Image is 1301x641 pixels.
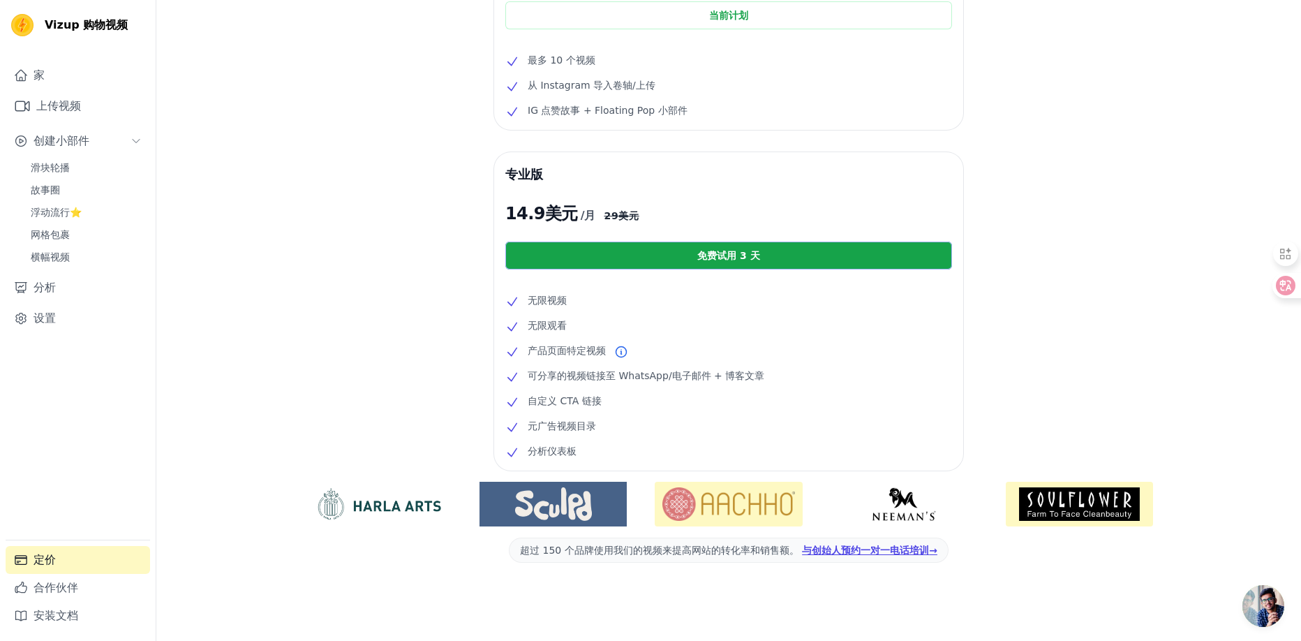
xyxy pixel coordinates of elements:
[45,18,128,31] font: Vizup 购物视频
[22,158,150,177] a: 滑块轮播
[22,180,150,200] a: 故事圈
[22,225,150,244] a: 网格包裹
[34,134,89,147] font: 创建小部件
[22,247,150,267] a: 横幅视频
[6,127,150,155] button: 创建小部件
[528,80,655,91] font: 从 Instagram 导入卷轴/上传
[528,395,602,406] font: 自定义 CTA 链接
[505,167,543,182] font: 专业版
[655,482,802,526] img: 阿霍
[34,281,56,294] font: 分析
[618,210,639,221] font: 美元
[1006,482,1153,526] img: 灵魂花
[604,210,618,221] font: 29
[31,162,70,173] font: 滑块轮播
[528,320,567,331] font: 无限观看
[802,545,937,556] a: 与创始人预约一对一电话培训
[831,487,978,521] img: 尼曼
[6,274,150,302] a: 分析
[6,304,150,332] a: 设置
[479,487,627,521] img: Sculpd US
[528,295,567,306] font: 无限视频
[22,202,150,222] a: 浮动流行⭐
[581,209,596,222] font: /月
[505,204,545,223] font: 14.9
[31,251,70,263] font: 横幅视频
[505,242,952,270] a: 免费试用 3 天
[36,99,81,112] font: 上传视频
[6,61,150,89] a: 家
[6,546,150,574] a: 定价
[34,553,56,566] font: 定价
[528,345,606,356] font: 产品页面特定视频
[545,204,578,223] font: 美元
[528,105,687,116] font: IG 点赞故事 + Floating Pop 小部件
[304,487,452,521] img: 哈拉艺术
[6,602,150,630] a: 安装文档
[528,445,577,457] font: 分析仪表板
[528,54,595,66] font: 最多 10 个视频
[1242,585,1284,627] div: 开放式聊天
[34,581,78,594] font: 合作伙伴
[6,574,150,602] a: 合作伙伴
[709,10,748,21] font: 当前计划
[31,229,70,240] font: 网格包裹
[528,420,596,432] font: 元广告视频目录
[6,92,150,120] a: 上传视频
[34,311,56,325] font: 设置
[31,207,82,218] font: 浮动流行⭐
[34,609,78,622] font: 安装文档
[528,370,764,381] font: 可分享的视频链接至 WhatsApp/电子邮件 + 博客文章
[11,14,34,36] img: Vizup
[31,184,60,196] font: 故事圈
[34,68,45,82] font: 家
[697,250,760,261] font: 免费试用 3 天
